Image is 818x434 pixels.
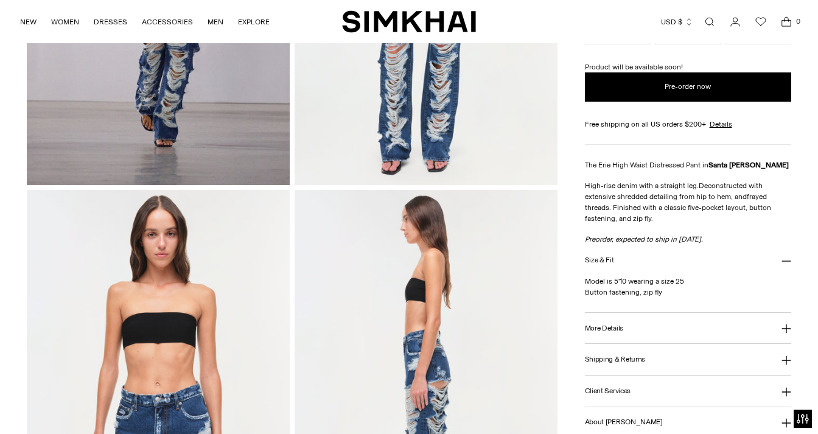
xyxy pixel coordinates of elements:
[585,180,791,224] p: High-rise denim with a straight leg. Deconstructed with extensive shredded detailing from hip to ...
[697,10,722,34] a: Open search modal
[585,159,791,170] p: The Erie High Waist Distressed Pant in
[585,119,791,130] div: Free shipping on all US orders $200+
[585,313,791,344] button: More Details
[710,119,732,130] a: Details
[585,72,791,102] button: Add to Bag
[10,388,122,424] iframe: Sign Up via Text for Offers
[749,10,773,34] a: Wishlist
[585,276,791,298] p: Model is 5'10 wearing a size 25 Button fastening, zip fly
[142,9,193,35] a: ACCESSORIES
[51,9,79,35] a: WOMEN
[342,10,476,33] a: SIMKHAI
[723,10,747,34] a: Go to the account page
[585,235,703,243] em: Preorder, expected to ship in [DATE].
[585,355,646,363] h3: Shipping & Returns
[774,10,799,34] a: Open cart modal
[661,9,693,35] button: USD $
[94,9,127,35] a: DRESSES
[585,376,791,407] button: Client Services
[585,344,791,375] button: Shipping & Returns
[585,256,614,264] h3: Size & Fit
[585,245,791,276] button: Size & Fit
[238,9,270,35] a: EXPLORE
[665,82,711,92] span: Pre-order now
[708,161,789,169] strong: Santa [PERSON_NAME]
[585,61,791,72] p: Product will be available soon!
[585,324,623,332] h3: More Details
[20,9,37,35] a: NEW
[585,418,663,426] h3: About [PERSON_NAME]
[792,16,803,27] span: 0
[585,387,631,395] h3: Client Services
[208,9,223,35] a: MEN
